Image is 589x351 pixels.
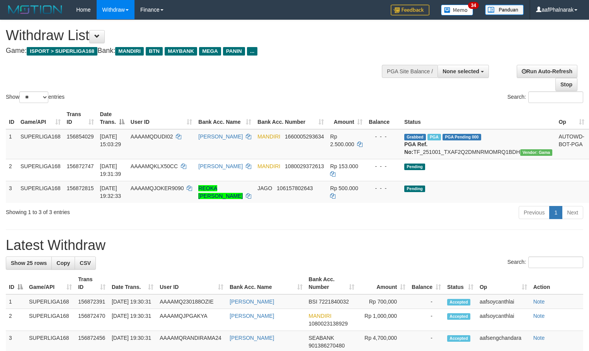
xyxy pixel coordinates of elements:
[507,91,583,103] label: Search:
[409,272,444,294] th: Balance: activate to sort column ascending
[131,133,173,140] span: AAAAMQDUDI02
[247,47,257,56] span: ...
[146,47,163,56] span: BTN
[357,309,409,331] td: Rp 1,000,000
[6,129,17,159] td: 1
[100,163,121,177] span: [DATE] 19:31:39
[11,260,47,266] span: Show 25 rows
[6,91,65,103] label: Show entries
[309,299,318,305] span: BSI
[64,107,97,129] th: Trans ID: activate to sort column ascending
[309,313,332,319] span: MANDIRI
[131,185,184,191] span: AAAAMQJOKER9090
[309,343,345,349] span: Copy 901386270480 to clipboard
[223,47,245,56] span: PANIN
[6,107,17,129] th: ID
[75,309,109,331] td: 156872470
[555,129,587,159] td: AUTOWD-BOT-PGA
[366,107,401,129] th: Balance
[357,294,409,309] td: Rp 700,000
[6,28,385,43] h1: Withdraw List
[391,5,429,15] img: Feedback.jpg
[519,206,550,219] a: Previous
[115,47,144,56] span: MANDIRI
[67,163,94,169] span: 156872747
[533,299,545,305] a: Note
[230,335,274,341] a: [PERSON_NAME]
[198,185,243,199] a: REOKA [PERSON_NAME]
[198,133,243,140] a: [PERSON_NAME]
[507,256,583,268] label: Search:
[437,65,489,78] button: None selected
[404,186,425,192] span: Pending
[285,163,324,169] span: Copy 1080029372613 to clipboard
[447,335,470,342] span: Accepted
[6,309,26,331] td: 2
[447,299,470,305] span: Accepted
[109,294,157,309] td: [DATE] 19:30:31
[444,272,477,294] th: Status: activate to sort column ascending
[555,78,577,91] a: Stop
[6,47,385,55] h4: Game: Bank:
[369,184,398,192] div: - - -
[56,260,70,266] span: Copy
[309,321,348,327] span: Copy 1080023138929 to clipboard
[404,134,426,140] span: Grabbed
[441,5,473,15] img: Button%20Memo.svg
[520,149,553,156] span: Vendor URL: https://trx31.1velocity.biz
[530,272,583,294] th: Action
[19,91,48,103] select: Showentries
[277,185,313,191] span: Copy 106157802643 to clipboard
[533,335,545,341] a: Note
[17,129,64,159] td: SUPERLIGA168
[6,205,240,216] div: Showing 1 to 3 of 3 entries
[443,68,479,74] span: None selected
[67,133,94,140] span: 156854029
[199,47,221,56] span: MEGA
[330,185,358,191] span: Rp 500.000
[226,272,305,294] th: Bank Acc. Name: activate to sort column ascending
[51,256,75,270] a: Copy
[26,309,75,331] td: SUPERLIGA168
[157,272,226,294] th: User ID: activate to sort column ascending
[401,107,555,129] th: Status
[404,141,427,155] b: PGA Ref. No:
[75,294,109,309] td: 156872391
[26,272,75,294] th: Game/API: activate to sort column ascending
[285,133,324,140] span: Copy 1660005293634 to clipboard
[257,163,280,169] span: MANDIRI
[369,133,398,140] div: - - -
[17,107,64,129] th: Game/API: activate to sort column ascending
[97,107,128,129] th: Date Trans.: activate to sort column descending
[198,163,243,169] a: [PERSON_NAME]
[257,133,280,140] span: MANDIRI
[195,107,254,129] th: Bank Acc. Name: activate to sort column ascending
[131,163,178,169] span: AAAAMQKLX50CC
[6,238,583,253] h1: Latest Withdraw
[6,294,26,309] td: 1
[427,134,441,140] span: Marked by aafsoycanthlai
[404,164,425,170] span: Pending
[306,272,358,294] th: Bank Acc. Number: activate to sort column ascending
[257,185,272,191] span: JAGO
[382,65,437,78] div: PGA Site Balance /
[80,260,91,266] span: CSV
[75,256,96,270] a: CSV
[100,133,121,147] span: [DATE] 15:03:29
[549,206,562,219] a: 1
[528,256,583,268] input: Search:
[100,185,121,199] span: [DATE] 19:32:33
[330,133,354,147] span: Rp 2.500.000
[109,309,157,331] td: [DATE] 19:30:31
[128,107,196,129] th: User ID: activate to sort column ascending
[369,162,398,170] div: - - -
[330,163,358,169] span: Rp 153.000
[562,206,583,219] a: Next
[26,294,75,309] td: SUPERLIGA168
[477,294,530,309] td: aafsoycanthlai
[67,185,94,191] span: 156872815
[157,309,226,331] td: AAAAMQJPGAKYA
[409,294,444,309] td: -
[6,4,65,15] img: MOTION_logo.png
[157,294,226,309] td: AAAAMQ230188OZIE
